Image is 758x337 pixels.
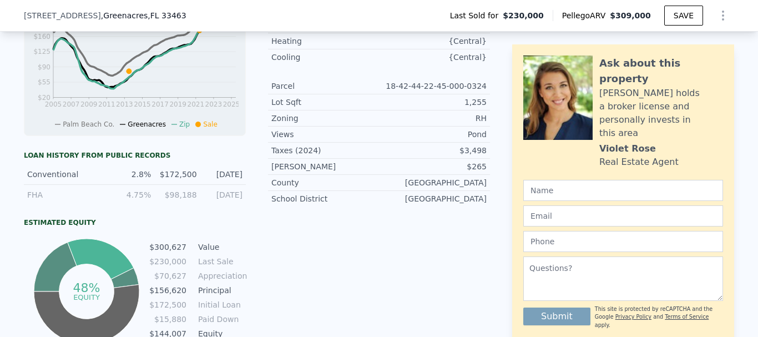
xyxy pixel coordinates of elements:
[379,161,487,172] div: $265
[379,129,487,140] div: Pond
[73,281,100,295] tspan: 48%
[196,241,246,253] td: Value
[271,97,379,108] div: Lot Sqft
[169,100,186,108] tspan: 2019
[503,10,544,21] span: $230,000
[615,314,651,320] a: Privacy Policy
[196,313,246,325] td: Paid Down
[271,129,379,140] div: Views
[38,94,50,102] tspan: $20
[379,193,487,204] div: [GEOGRAPHIC_DATA]
[204,189,242,200] div: [DATE]
[223,100,240,108] tspan: 2025
[112,189,151,200] div: 4.75%
[379,52,487,63] div: {Central}
[599,56,723,87] div: Ask about this property
[599,142,656,155] div: Violet Rose
[203,120,218,128] span: Sale
[523,231,723,252] input: Phone
[188,100,205,108] tspan: 2021
[80,100,98,108] tspan: 2009
[271,161,379,172] div: [PERSON_NAME]
[599,155,679,169] div: Real Estate Agent
[205,100,223,108] tspan: 2023
[271,36,379,47] div: Heating
[379,113,487,124] div: RH
[379,97,487,108] div: 1,255
[196,284,246,296] td: Principal
[450,10,503,21] span: Last Sold for
[24,218,246,227] div: Estimated Equity
[63,100,80,108] tspan: 2007
[134,100,151,108] tspan: 2015
[379,81,487,92] div: 18-42-44-22-45-000-0324
[27,169,105,180] div: Conventional
[149,241,187,253] td: $300,627
[98,100,115,108] tspan: 2011
[523,205,723,227] input: Email
[523,180,723,201] input: Name
[24,151,246,160] div: Loan history from public records
[271,177,379,188] div: County
[712,4,734,27] button: Show Options
[101,10,186,21] span: , Greenacres
[196,299,246,311] td: Initial Loan
[271,193,379,204] div: School District
[116,100,133,108] tspan: 2013
[271,145,379,156] div: Taxes (2024)
[196,270,246,282] td: Appreciation
[665,314,709,320] a: Terms of Service
[45,100,62,108] tspan: 2005
[128,120,166,128] span: Greenacres
[149,313,187,325] td: $15,880
[149,255,187,268] td: $230,000
[271,81,379,92] div: Parcel
[196,255,246,268] td: Last Sale
[204,169,242,180] div: [DATE]
[38,63,50,71] tspan: $90
[33,48,50,56] tspan: $125
[38,78,50,86] tspan: $55
[523,308,590,325] button: Submit
[148,11,186,20] span: , FL 33463
[33,33,50,41] tspan: $160
[158,189,196,200] div: $98,188
[63,120,114,128] span: Palm Beach Co.
[379,36,487,47] div: {Central}
[562,10,610,21] span: Pellego ARV
[379,145,487,156] div: $3,498
[24,10,101,21] span: [STREET_ADDRESS]
[379,177,487,188] div: [GEOGRAPHIC_DATA]
[179,120,190,128] span: Zip
[664,6,703,26] button: SAVE
[149,284,187,296] td: $156,620
[610,11,651,20] span: $309,000
[149,270,187,282] td: $70,627
[271,52,379,63] div: Cooling
[271,113,379,124] div: Zoning
[151,100,169,108] tspan: 2017
[599,87,723,140] div: [PERSON_NAME] holds a broker license and personally invests in this area
[27,189,105,200] div: FHA
[158,169,196,180] div: $172,500
[73,293,100,301] tspan: equity
[149,299,187,311] td: $172,500
[595,305,723,329] div: This site is protected by reCAPTCHA and the Google and apply.
[112,169,151,180] div: 2.8%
